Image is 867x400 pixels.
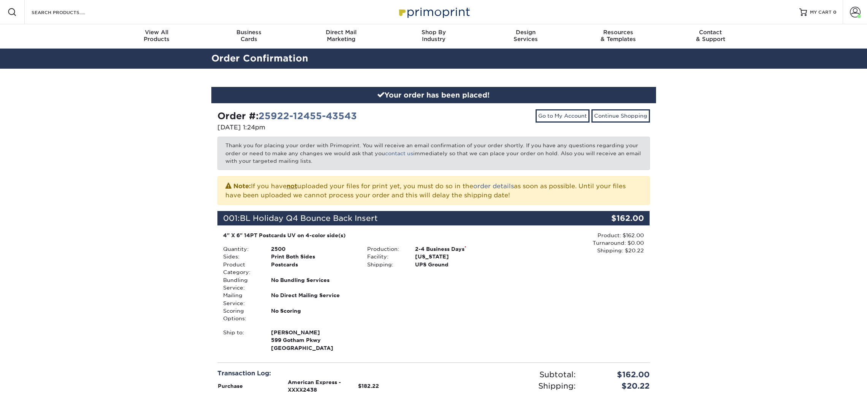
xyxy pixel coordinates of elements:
[664,29,757,36] span: Contact
[480,24,572,49] a: DesignServices
[223,231,500,239] div: 4" X 6" 14PT Postcards UV on 4-color side(s)
[206,52,662,66] h2: Order Confirmation
[265,261,361,276] div: Postcards
[473,183,514,190] a: order details
[217,329,265,352] div: Ship to:
[295,29,387,36] span: Direct Mail
[203,29,295,43] div: Cards
[361,261,409,268] div: Shipping:
[271,329,356,336] span: [PERSON_NAME]
[258,110,357,121] a: 25922-12455-43543
[203,29,295,36] span: Business
[387,29,480,43] div: Industry
[582,380,656,392] div: $20.22
[506,231,644,255] div: Product: $162.00 Turnaround: $0.00 Shipping: $20.22
[434,369,582,380] div: Subtotal:
[591,109,650,122] a: Continue Shopping
[288,379,341,393] strong: American Express - XXXX2438
[396,4,472,20] img: Primoprint
[536,109,590,122] a: Go to My Account
[265,245,361,253] div: 2500
[265,276,361,292] div: No Bundling Services
[265,253,361,260] div: Print Both Sides
[572,24,664,49] a: Resources& Templates
[295,24,387,49] a: Direct MailMarketing
[271,336,356,344] span: 599 Gotham Pkwy
[217,369,428,378] div: Transaction Log:
[572,29,664,36] span: Resources
[217,307,265,323] div: Scoring Options:
[810,9,832,16] span: MY CART
[233,183,251,190] strong: Note:
[833,9,837,15] span: 0
[225,181,642,200] p: If you have uploaded your files for print yet, you must do so in the as soon as possible. Until y...
[409,261,506,268] div: UPS Ground
[217,123,428,132] p: [DATE] 1:24pm
[572,29,664,43] div: & Templates
[387,29,480,36] span: Shop By
[217,211,578,225] div: 001:
[240,214,378,223] span: BL Holiday Q4 Bounce Back Insert
[361,253,409,260] div: Facility:
[265,291,361,307] div: No Direct Mailing Service
[211,87,656,104] div: Your order has been placed!
[217,276,265,292] div: Bundling Service:
[111,29,203,43] div: Products
[664,24,757,49] a: Contact& Support
[295,29,387,43] div: Marketing
[480,29,572,43] div: Services
[358,383,379,389] strong: $182.22
[409,253,506,260] div: [US_STATE]
[287,183,297,190] b: not
[265,307,361,323] div: No Scoring
[664,29,757,43] div: & Support
[409,245,506,253] div: 2-4 Business Days
[578,211,650,225] div: $162.00
[217,110,357,121] strong: Order #:
[217,245,265,253] div: Quantity:
[271,329,356,351] strong: [GEOGRAPHIC_DATA]
[217,261,265,276] div: Product Category:
[203,24,295,49] a: BusinessCards
[385,150,413,156] a: contact us
[480,29,572,36] span: Design
[111,29,203,36] span: View All
[387,24,480,49] a: Shop ByIndustry
[434,380,582,392] div: Shipping:
[217,137,650,170] p: Thank you for placing your order with Primoprint. You will receive an email confirmation of your ...
[361,245,409,253] div: Production:
[111,24,203,49] a: View AllProducts
[31,8,105,17] input: SEARCH PRODUCTS.....
[217,253,265,260] div: Sides:
[218,383,243,389] strong: Purchase
[217,291,265,307] div: Mailing Service:
[582,369,656,380] div: $162.00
